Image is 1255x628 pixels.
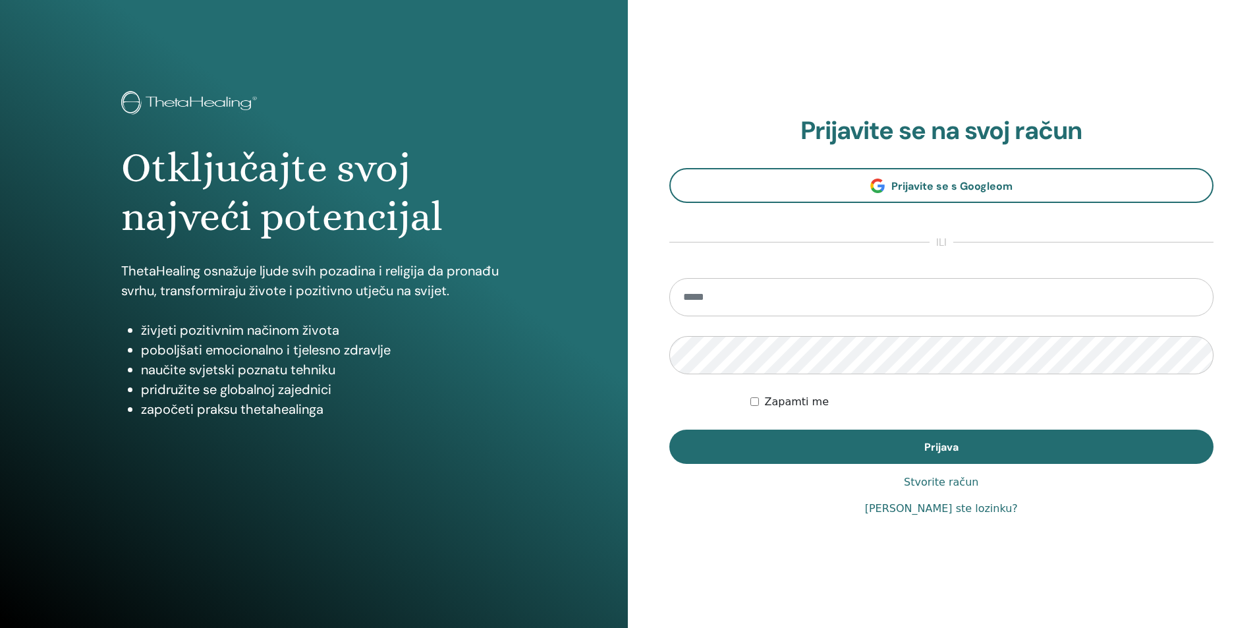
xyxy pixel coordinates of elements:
[669,430,1214,464] button: Prijava
[750,394,1213,410] div: Keep me authenticated indefinitely or until I manually logout
[141,399,507,419] li: započeti praksu thetahealinga
[764,394,829,410] label: Zapamti me
[930,235,953,250] span: ili
[141,380,507,399] li: pridružite se globalnoj zajednici
[121,144,507,242] h1: Otključajte svoj najveći potencijal
[891,179,1013,193] span: Prijavite se s Googleom
[924,440,959,454] span: Prijava
[669,168,1214,203] a: Prijavite se s Googleom
[141,320,507,340] li: živjeti pozitivnim načinom života
[121,261,507,300] p: ThetaHealing osnažuje ljude svih pozadina i religija da pronađu svrhu, transformiraju živote i po...
[904,474,978,490] a: Stvorite račun
[865,501,1018,517] a: [PERSON_NAME] ste lozinku?
[141,340,507,360] li: poboljšati emocionalno i tjelesno zdravlje
[141,360,507,380] li: naučite svjetski poznatu tehniku
[669,116,1214,146] h2: Prijavite se na svoj račun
